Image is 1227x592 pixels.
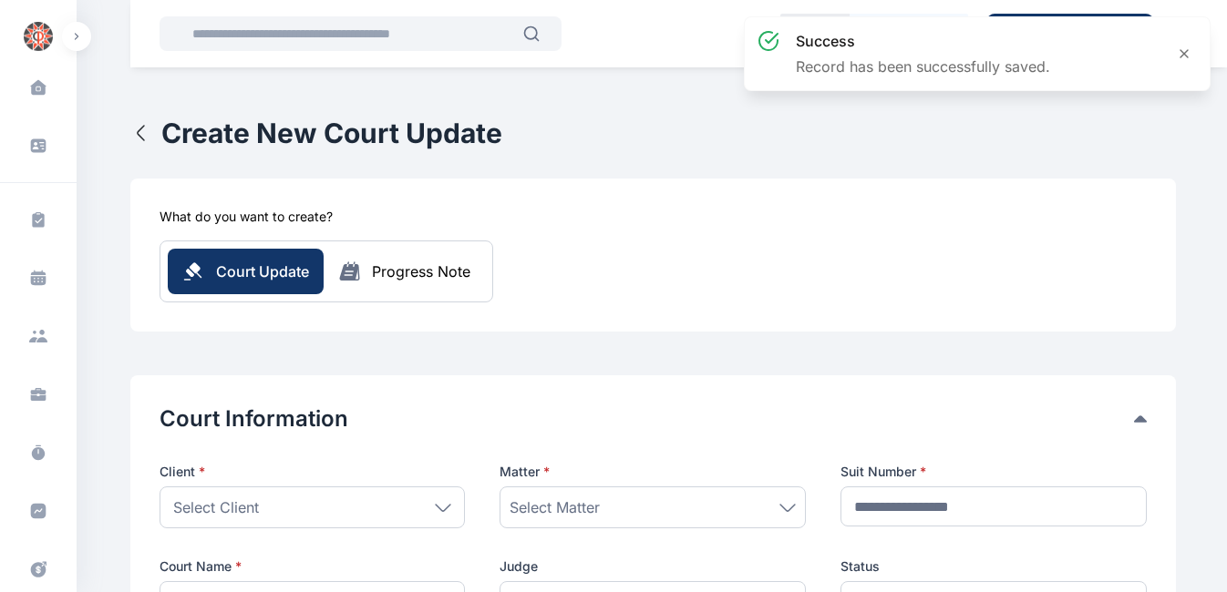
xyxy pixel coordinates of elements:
label: Judge [500,557,806,576]
h5: What do you want to create? [160,208,333,226]
label: Suit Number [840,463,1147,481]
button: Court Information [160,404,1134,434]
p: Record has been successfully saved. [796,56,1050,77]
span: Court Update [216,260,309,282]
p: Client [160,463,466,481]
button: Court Update [168,249,324,294]
h1: Create New Court Update [161,117,502,149]
label: Court Name [160,557,466,576]
span: Select Client [173,496,259,518]
span: Matter [500,463,550,481]
h3: success [796,30,1050,52]
span: Select Matter [510,496,600,518]
label: Status [840,557,1147,576]
button: Progress Note [324,260,485,282]
div: Progress Note [372,260,470,282]
div: Court Information [160,404,1147,434]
